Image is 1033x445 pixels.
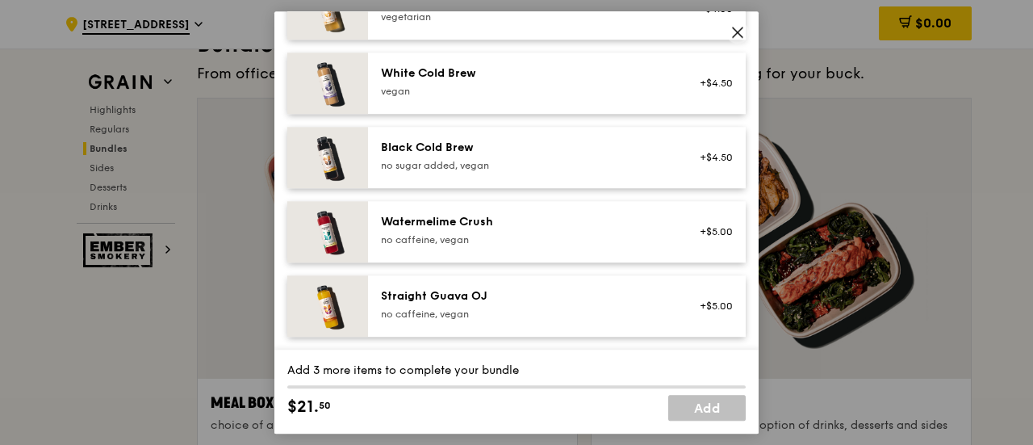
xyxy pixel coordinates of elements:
div: Straight Guava OJ [381,288,671,304]
img: daily_normal_HORZ-black-cold-brew.jpg [287,127,368,188]
div: vegetarian [381,10,671,23]
div: +$4.50 [690,77,733,90]
div: Black Cold Brew [381,140,671,156]
div: +$5.00 [690,300,733,313]
div: +$4.50 [690,151,733,164]
img: daily_normal_HORZ-white-cold-brew.jpg [287,52,368,114]
div: White Cold Brew [381,65,671,82]
span: $21. [287,395,319,419]
span: 50 [319,399,331,412]
img: daily_normal_HORZ-watermelime-crush.jpg [287,201,368,262]
div: no sugar added, vegan [381,159,671,172]
div: vegan [381,85,671,98]
div: +$5.00 [690,225,733,238]
a: Add [668,395,746,421]
img: daily_normal_HORZ-straight-guava-OJ.jpg [287,275,368,337]
div: Watermelime Crush [381,214,671,230]
div: no caffeine, vegan [381,308,671,321]
div: no caffeine, vegan [381,233,671,246]
div: Add 3 more items to complete your bundle [287,363,746,379]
